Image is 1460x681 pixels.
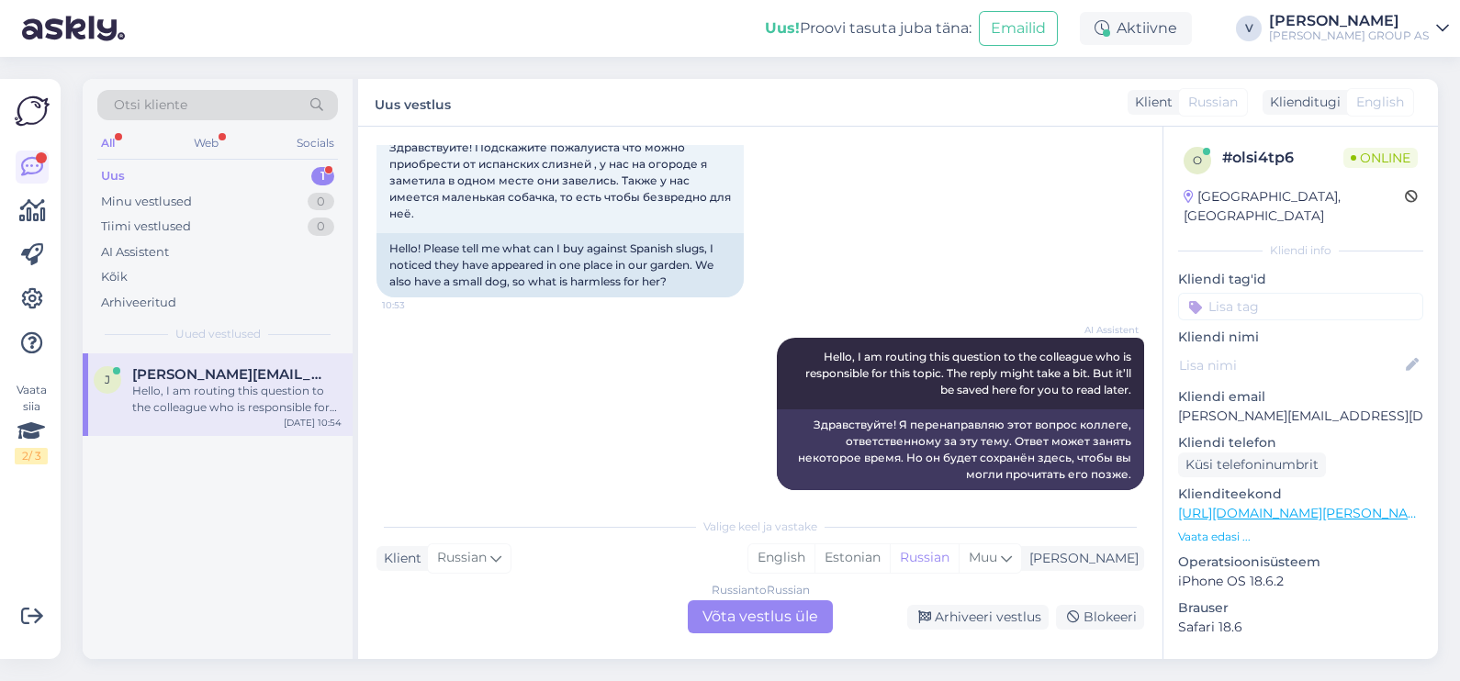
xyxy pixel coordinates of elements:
div: 0 [308,193,334,211]
div: Minu vestlused [101,193,192,211]
span: Muu [969,549,997,565]
div: 0 [308,218,334,236]
p: Safari 18.6 [1178,618,1423,637]
div: [PERSON_NAME] [1022,549,1139,568]
span: AI Assistent [1070,323,1139,337]
div: Proovi tasuta juba täna: [765,17,971,39]
div: V [1236,16,1262,41]
div: Russian to Russian [712,582,810,598]
span: Здравствуйте! Подскажите пожалуйста что можно приобрести от испанских слизней , у нас на огороде ... [389,140,734,220]
div: 1 [311,167,334,185]
div: Uus [101,167,125,185]
p: Kliendi email [1178,387,1423,407]
div: Tiimi vestlused [101,218,191,236]
p: Operatsioonisüsteem [1178,553,1423,572]
div: [GEOGRAPHIC_DATA], [GEOGRAPHIC_DATA] [1184,187,1405,226]
div: Valige keel ja vastake [376,519,1144,535]
div: 2 / 3 [15,448,48,464]
span: Online [1343,148,1418,168]
div: Hello, I am routing this question to the colleague who is responsible for this topic. The reply m... [132,383,342,416]
div: Estonian [814,544,890,572]
p: Klienditeekond [1178,485,1423,504]
input: Lisa tag [1178,293,1423,320]
div: Russian [890,544,959,572]
img: Askly Logo [15,94,50,128]
p: Kliendi tag'id [1178,270,1423,289]
div: Blokeeri [1056,605,1144,630]
div: Kliendi info [1178,242,1423,259]
span: Hello, I am routing this question to the colleague who is responsible for this topic. The reply m... [805,350,1134,396]
div: Hello! Please tell me what can I buy against Spanish slugs, I noticed they have appeared in one p... [376,233,744,297]
div: English [748,544,814,572]
div: Aktiivne [1080,12,1192,45]
div: All [97,131,118,155]
span: julia.tjulinova@gmail.com [132,366,323,383]
div: Klient [1128,93,1173,112]
span: j [105,373,110,386]
div: AI Assistent [101,243,169,262]
b: Uus! [765,19,800,37]
div: [PERSON_NAME] [1269,14,1429,28]
p: Vaata edasi ... [1178,529,1423,545]
button: Emailid [979,11,1058,46]
span: Russian [1188,93,1238,112]
div: [PERSON_NAME] GROUP AS [1269,28,1429,43]
input: Lisa nimi [1179,355,1402,375]
span: Russian [437,548,487,568]
span: Otsi kliente [114,95,187,115]
div: Здравствуйте! Я перенаправляю этот вопрос коллеге, ответственному за эту тему. Ответ может занять... [777,409,1144,490]
div: Kõik [101,268,128,286]
span: English [1356,93,1404,112]
p: Brauser [1178,598,1423,618]
span: 10:53 [382,298,451,312]
div: Küsi telefoninumbrit [1178,452,1326,477]
div: Võta vestlus üle [688,600,833,633]
a: [PERSON_NAME][PERSON_NAME] GROUP AS [1269,14,1449,43]
div: [PERSON_NAME] [1178,655,1423,672]
div: Arhiveeri vestlus [907,605,1049,630]
div: # olsi4tp6 [1222,147,1343,169]
p: [PERSON_NAME][EMAIL_ADDRESS][DOMAIN_NAME] [1178,407,1423,426]
div: Socials [293,131,338,155]
p: Kliendi nimi [1178,328,1423,347]
p: iPhone OS 18.6.2 [1178,572,1423,591]
div: Vaata siia [15,382,48,464]
div: Klienditugi [1263,93,1341,112]
p: Kliendi telefon [1178,433,1423,452]
div: Klient [376,549,421,568]
div: [DATE] 10:54 [284,416,342,430]
span: Uued vestlused [175,326,261,342]
div: Arhiveeritud [101,294,176,312]
label: Uus vestlus [375,90,451,115]
span: o [1193,153,1202,167]
div: Web [190,131,222,155]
